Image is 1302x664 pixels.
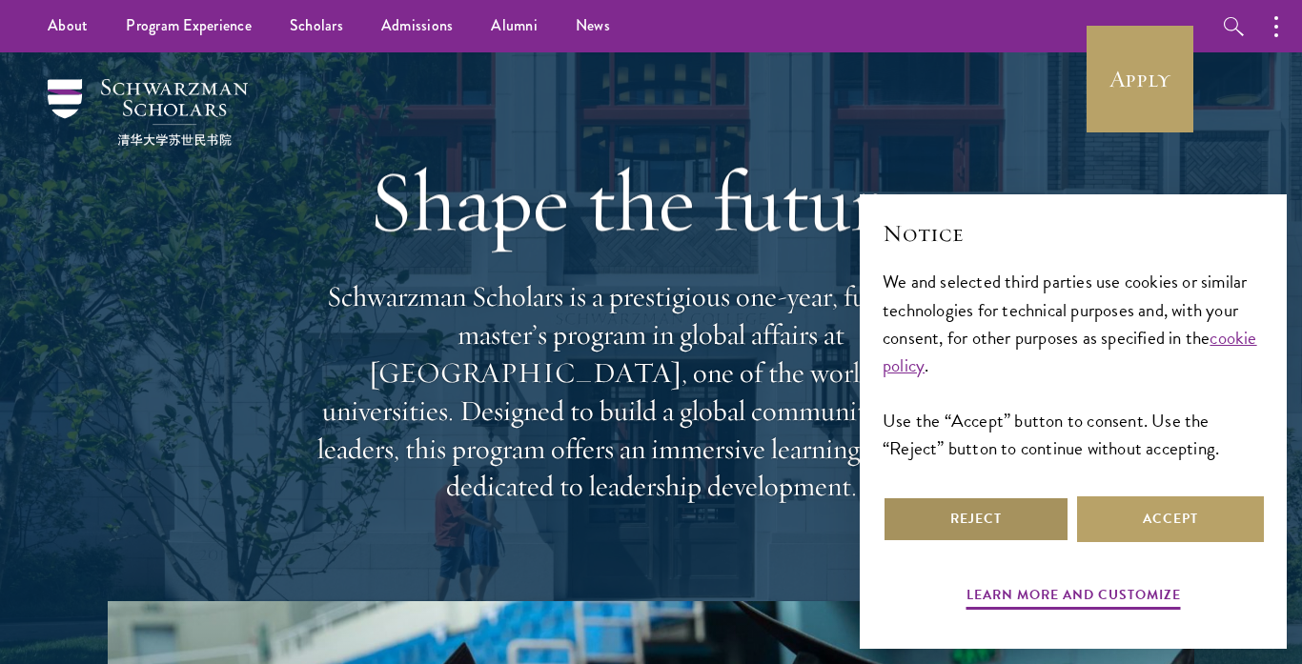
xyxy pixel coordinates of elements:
[48,79,248,146] img: Schwarzman Scholars
[1087,26,1193,132] a: Apply
[883,324,1257,379] a: cookie policy
[1077,496,1264,542] button: Accept
[883,268,1264,461] div: We and selected third parties use cookies or similar technologies for technical purposes and, wit...
[966,583,1181,613] button: Learn more and customize
[308,278,994,506] p: Schwarzman Scholars is a prestigious one-year, fully funded master’s program in global affairs at...
[308,148,994,254] h1: Shape the future.
[883,217,1264,250] h2: Notice
[883,496,1069,542] button: Reject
